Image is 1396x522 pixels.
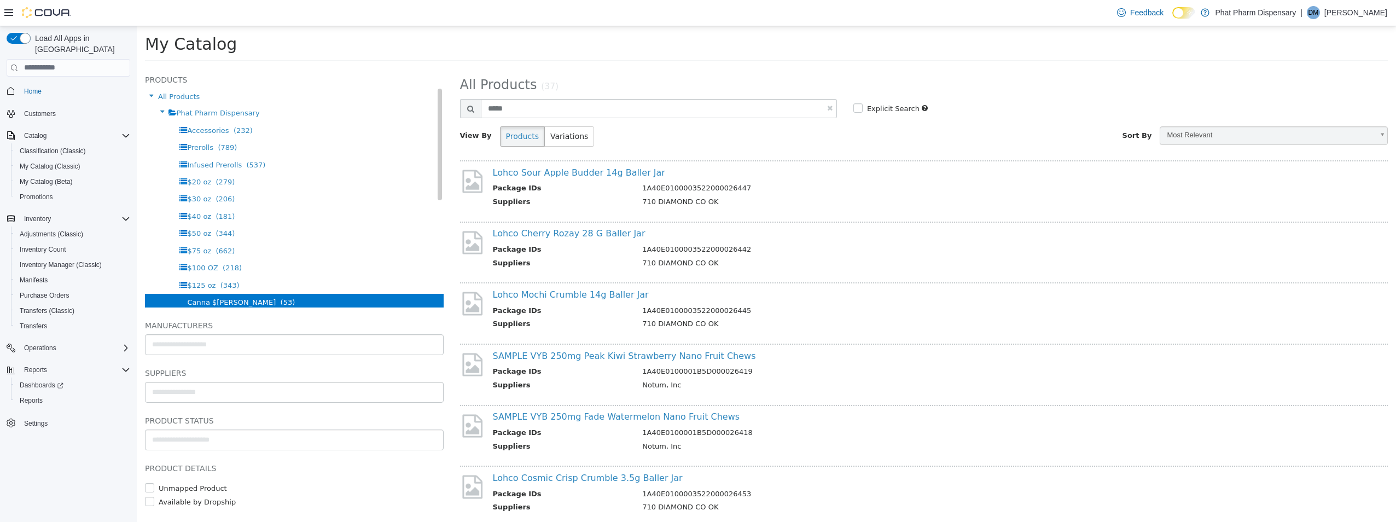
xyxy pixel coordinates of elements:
button: Settings [2,415,135,431]
span: Purchase Orders [20,291,69,300]
a: My Catalog (Classic) [15,160,85,173]
span: Reports [20,396,43,405]
td: 710 DIAMOND CO OK [497,475,1205,489]
span: $100 OZ [50,237,81,246]
button: Inventory Count [11,242,135,257]
span: Catalog [24,131,46,140]
div: Devyn Mckee [1307,6,1320,19]
span: $40 oz [50,186,74,194]
td: 710 DIAMOND CO OK [497,292,1205,306]
span: Inventory Manager (Classic) [15,258,130,271]
span: Classification (Classic) [20,147,86,155]
th: Suppliers [356,292,498,306]
a: Promotions [15,190,57,204]
span: Inventory [20,212,130,225]
h5: Product Details [8,436,307,449]
th: Package IDs [356,401,498,415]
td: 710 DIAMOND CO OK [497,231,1205,245]
span: Manifests [20,276,48,285]
th: Package IDs [356,279,498,293]
span: Reports [24,366,47,374]
span: $30 oz [50,169,74,177]
span: Customers [24,109,56,118]
button: Inventory [20,212,55,225]
button: Variations [408,100,457,120]
span: Purchase Orders [15,289,130,302]
span: Feedback [1130,7,1164,18]
span: Load All Apps in [GEOGRAPHIC_DATA] [31,33,130,55]
th: Package IDs [356,340,498,353]
span: Phat Pharm Dispensary [40,83,123,91]
span: Most Relevant [1023,101,1236,118]
span: (181) [79,186,98,194]
button: Reports [2,362,135,378]
button: Products [363,100,408,120]
button: Transfers [11,318,135,334]
span: Home [20,84,130,98]
td: 1A40E0100003522000026445 [497,279,1205,293]
span: My Catalog (Classic) [15,160,130,173]
a: Most Relevant [1023,100,1251,119]
span: (789) [81,117,100,125]
span: (232) [97,100,116,108]
span: (206) [79,169,98,177]
span: Transfers (Classic) [20,306,74,315]
button: Customers [2,106,135,121]
th: Suppliers [356,415,498,428]
a: My Catalog (Beta) [15,175,77,188]
span: $75 oz [50,221,74,229]
span: Operations [24,344,56,352]
img: missing-image.png [323,325,348,352]
button: Classification (Classic) [11,143,135,159]
input: Dark Mode [1172,7,1195,19]
span: (662) [79,221,98,229]
span: Customers [20,107,130,120]
span: Adjustments (Classic) [20,230,83,239]
button: Home [2,83,135,99]
h5: Suppliers [8,340,307,353]
td: 1A40E0100003522000026453 [497,462,1205,476]
img: missing-image.png [323,142,348,169]
a: Home [20,85,46,98]
span: Infused Prerolls [50,135,105,143]
a: Dashboards [11,378,135,393]
button: Manifests [11,272,135,288]
span: Transfers [20,322,47,330]
a: Inventory Count [15,243,71,256]
a: Dashboards [15,379,68,392]
span: My Catalog [8,8,100,27]
a: Inventory Manager (Classic) [15,258,106,271]
span: All Products [21,66,63,74]
button: Catalog [2,128,135,143]
td: 1A40E0100001B5D000026419 [497,340,1205,353]
p: Phat Pharm Dispensary [1215,6,1296,19]
span: (218) [86,237,105,246]
span: Inventory [24,214,51,223]
span: Prerolls [50,117,77,125]
a: Customers [20,107,60,120]
span: (279) [79,152,98,160]
button: Purchase Orders [11,288,135,303]
span: All Products [323,51,400,66]
span: Sort By [986,105,1015,113]
td: Notum, Inc [497,415,1205,428]
a: Lohco Mochi Crumble 14g Baller Jar [356,263,512,274]
span: Settings [20,416,130,430]
td: Notum, Inc [497,353,1205,367]
span: My Catalog (Classic) [20,162,80,171]
button: Inventory Manager (Classic) [11,257,135,272]
span: Transfers (Classic) [15,304,130,317]
a: Transfers [15,320,51,333]
span: My Catalog (Beta) [20,177,73,186]
a: Feedback [1113,2,1168,24]
span: $20 oz [50,152,74,160]
span: My Catalog (Beta) [15,175,130,188]
h5: Manufacturers [8,293,307,306]
a: Manifests [15,274,52,287]
a: SAMPLE VYB 250mg Peak Kiwi Strawberry Nano Fruit Chews [356,324,619,335]
span: Promotions [15,190,130,204]
span: Canna $[PERSON_NAME] [50,272,139,280]
td: 1A40E0100003522000026447 [497,156,1205,170]
span: $50 oz [50,203,74,211]
a: Lohco Cosmic Crisp Crumble 3.5g Baller Jar [356,446,546,457]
